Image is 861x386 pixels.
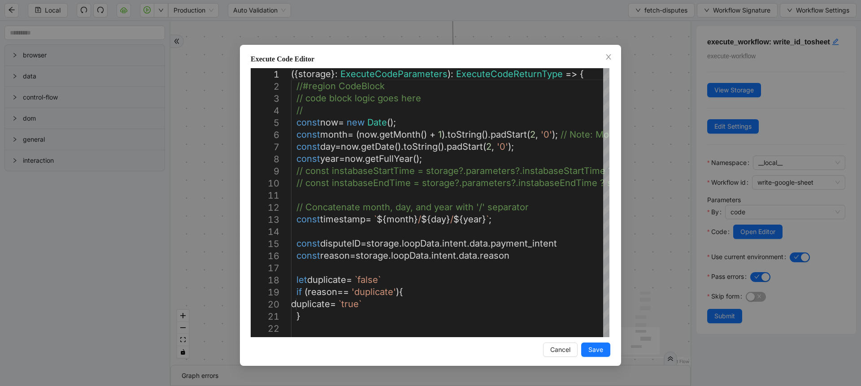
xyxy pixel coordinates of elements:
[338,117,344,128] span: =
[361,238,366,249] span: =
[296,81,385,91] span: //#region CodeBlock
[251,311,279,323] div: 21
[430,129,435,140] span: +
[446,214,450,225] span: }
[251,299,279,311] div: 20
[535,129,538,140] span: ,
[512,202,529,213] span: ator
[467,238,470,249] span: .
[448,69,453,79] span: ):
[362,153,365,164] span: .
[356,129,359,140] span: (
[296,141,320,152] span: const
[438,141,447,152] span: ().
[251,81,279,93] div: 2
[251,323,279,335] div: 22
[431,250,456,261] span: intent
[296,117,320,128] span: const
[520,165,743,176] span: .instabaseStartTime ? storage?.parameters?.instaba
[543,343,578,357] button: Cancel
[339,153,345,164] span: =
[552,129,558,140] span: );
[477,250,480,261] span: .
[391,250,429,261] span: loopData
[450,214,453,225] span: /
[350,250,356,261] span: =
[307,274,346,285] span: duplicate
[431,214,446,225] span: day
[374,214,377,225] span: `
[330,299,336,309] span: =
[346,274,352,285] span: =
[251,335,279,347] div: 23
[296,105,303,116] span: //
[251,250,279,262] div: 16
[296,286,302,297] span: if
[527,129,530,140] span: (
[296,202,512,213] span: // Concatenate month, day, and year with '/' separ
[347,117,365,128] span: new
[251,190,279,202] div: 11
[361,141,395,152] span: getDate
[296,93,421,104] span: // code block logic goes here
[402,238,439,249] span: loopData
[486,141,491,152] span: 2
[358,141,361,152] span: .
[387,214,414,225] span: month
[331,69,338,79] span: }:
[337,286,349,297] span: ==
[480,250,509,261] span: reason
[296,250,320,261] span: const
[379,129,421,140] span: getMonth
[348,129,353,140] span: =
[438,129,442,140] span: 1
[251,93,279,105] div: 3
[561,129,685,140] span: // Note: Month is zero-based
[483,141,486,152] span: (
[251,117,279,129] div: 5
[251,165,279,178] div: 9
[489,214,491,225] span: ;
[365,153,413,164] span: getFullYear
[296,129,320,140] span: const
[251,226,279,238] div: 14
[387,117,396,128] span: ();
[448,129,482,140] span: toString
[320,153,339,164] span: year
[605,53,612,61] span: close
[530,129,535,140] span: 2
[355,274,381,285] span: `false`
[320,238,361,249] span: disputeID
[377,214,387,225] span: ${
[396,286,403,297] span: ){
[442,238,467,249] span: intent
[251,54,610,65] div: Execute Code Editor
[486,214,489,225] span: `
[251,202,279,214] div: 12
[456,250,459,261] span: .
[251,214,279,226] div: 13
[456,69,563,79] span: ExecuteCodeReturnType
[413,153,422,164] span: ();
[335,141,341,152] span: =
[296,238,320,249] span: const
[580,69,584,79] span: {
[550,345,570,355] span: Cancel
[604,52,613,62] button: Close
[296,178,521,188] span: // const instabaseEndTime = storage?.parameters?.i
[308,286,337,297] span: reason
[251,274,279,286] div: 18
[497,141,508,152] span: '0'
[395,141,404,152] span: ().
[296,165,520,176] span: // const instabaseStartTime = storage?.parameters?
[421,129,427,140] span: ()
[453,214,463,225] span: ${
[251,69,279,81] div: 1
[296,311,300,321] span: }
[491,129,527,140] span: padStart
[367,117,387,128] span: Date
[251,178,279,190] div: 10
[251,238,279,250] div: 15
[296,274,307,285] span: let
[421,214,431,225] span: ${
